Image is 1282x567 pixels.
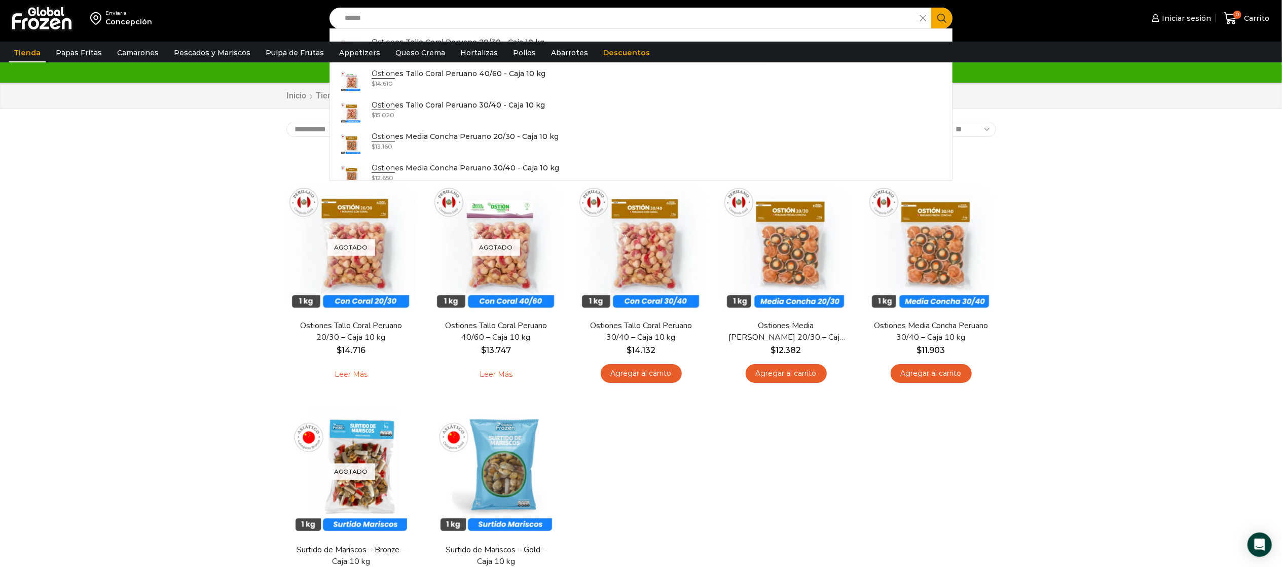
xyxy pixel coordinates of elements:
p: es Tallo Coral Peruano 20/30 - Caja 10 kg [372,37,544,48]
a: Ostiones Media Concha Peruano 30/40 - Caja 10 kg $12.650 [330,160,953,191]
strong: Ostion [372,100,395,110]
div: Concepción [105,17,152,27]
div: Enviar a [105,10,152,17]
a: Ostiones Tallo Coral Peruano 40/60 – Caja 10 kg [437,320,554,343]
a: Pulpa de Frutas [261,43,329,62]
a: Ostiones Tallo Coral Peruano 30/40 - Caja 10 kg $15.020 [330,97,953,128]
p: Agotado [327,463,375,480]
bdi: 14.716 [337,345,365,355]
a: Pollos [508,43,541,62]
a: Pescados y Mariscos [169,43,255,62]
bdi: 12.650 [372,174,393,182]
bdi: 13.747 [481,345,511,355]
span: $ [337,345,342,355]
a: Agregar al carrito: “Ostiones Media Concha Peruano 20/30 - Caja 10 kg” [746,364,827,383]
strong: Ostion [372,38,395,47]
span: Iniciar sesión [1159,13,1211,23]
a: Ostiones Tallo Coral Peruano 20/30 - Caja 10 kg $15.640 [330,34,953,65]
a: Ostiones Tallo Coral Peruano 40/60 - Caja 10 kg $14.610 [330,65,953,97]
bdi: 14.132 [627,345,655,355]
p: Agotado [472,239,520,256]
a: Iniciar sesión [1149,8,1211,28]
a: Ostiones Media [PERSON_NAME] 20/30 – Caja 10 kg [727,320,844,343]
a: Ostiones Media Concha Peruano 20/30 - Caja 10 kg $13.160 [330,128,953,160]
span: Carrito [1241,13,1269,23]
a: Queso Crema [390,43,450,62]
strong: Ostion [372,132,395,141]
a: Ostiones Tallo Coral Peruano 20/30 – Caja 10 kg [292,320,409,343]
a: Tienda [9,43,46,62]
span: $ [481,345,486,355]
a: Leé más sobre “Ostiones Tallo Coral Peruano 40/60 - Caja 10 kg” [464,364,528,385]
bdi: 14.610 [372,80,393,87]
bdi: 12.382 [771,345,801,355]
a: Hortalizas [455,43,503,62]
p: Agotado [327,239,375,256]
a: 0 Carrito [1221,7,1272,30]
strong: Ostion [372,69,395,79]
a: Agregar al carrito: “Ostiones Tallo Coral Peruano 30/40 - Caja 10 kg” [601,364,682,383]
strong: Ostion [372,163,395,173]
img: address-field-icon.svg [90,10,105,27]
span: $ [917,345,922,355]
button: Search button [931,8,953,29]
span: $ [372,111,375,119]
a: Tienda [316,90,342,102]
span: $ [372,80,375,87]
a: Descuentos [598,43,655,62]
span: $ [372,174,375,182]
a: Agregar al carrito: “Ostiones Media Concha Peruano 30/40 - Caja 10 kg” [891,364,972,383]
span: 0 [1233,11,1241,19]
bdi: 13.160 [372,143,392,150]
p: es Media Concha Peruano 20/30 - Caja 10 kg [372,131,559,142]
span: $ [627,345,632,355]
select: Pedido de la tienda [286,122,416,137]
p: es Tallo Coral Peruano 30/40 - Caja 10 kg [372,99,545,111]
div: Open Intercom Messenger [1248,533,1272,557]
span: $ [372,143,375,150]
a: Leé más sobre “Ostiones Tallo Coral Peruano 20/30 - Caja 10 kg” [319,364,383,385]
a: Abarrotes [546,43,593,62]
a: Appetizers [334,43,385,62]
span: $ [771,345,776,355]
p: es Tallo Coral Peruano 40/60 - Caja 10 kg [372,68,545,79]
bdi: 15.020 [372,111,394,119]
p: es Media Concha Peruano 30/40 - Caja 10 kg [372,162,559,173]
a: Papas Fritas [51,43,107,62]
a: Inicio [286,90,307,102]
a: Ostiones Tallo Coral Peruano 30/40 – Caja 10 kg [582,320,699,343]
a: Camarones [112,43,164,62]
bdi: 11.903 [917,345,945,355]
a: Ostiones Media Concha Peruano 30/40 – Caja 10 kg [872,320,989,343]
nav: Breadcrumb [286,90,489,102]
